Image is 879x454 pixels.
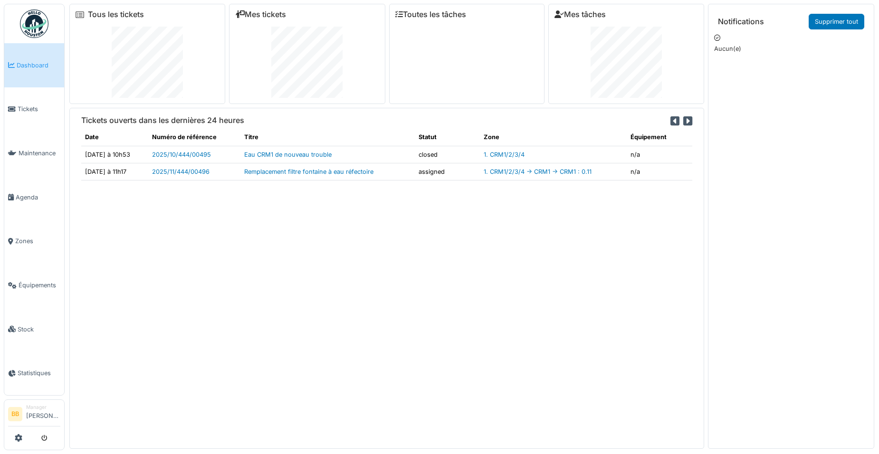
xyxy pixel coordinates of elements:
[4,131,64,175] a: Maintenance
[4,175,64,219] a: Agenda
[15,236,60,246] span: Zones
[152,151,211,158] a: 2025/10/444/00495
[18,104,60,113] span: Tickets
[18,325,60,334] span: Stock
[480,129,627,146] th: Zone
[19,281,60,290] span: Équipements
[415,129,480,146] th: Statut
[415,163,480,180] td: assigned
[152,168,210,175] a: 2025/11/444/00496
[4,263,64,307] a: Équipements
[4,351,64,396] a: Statistiques
[18,369,60,378] span: Statistiques
[88,10,144,19] a: Tous les tickets
[484,168,592,175] a: 1. CRM1/2/3/4 -> CRM1 -> CRM1 : 0.11
[81,146,148,163] td: [DATE] à 10h53
[81,163,148,180] td: [DATE] à 11h17
[627,163,692,180] td: n/a
[81,116,244,125] h6: Tickets ouverts dans les dernières 24 heures
[627,146,692,163] td: n/a
[4,87,64,132] a: Tickets
[148,129,240,146] th: Numéro de référence
[17,61,60,70] span: Dashboard
[809,14,864,29] a: Supprimer tout
[714,44,868,53] p: Aucun(e)
[484,151,525,158] a: 1. CRM1/2/3/4
[20,9,48,38] img: Badge_color-CXgf-gQk.svg
[718,17,764,26] h6: Notifications
[244,168,373,175] a: Remplacement filtre fontaine à eau réfectoire
[240,129,415,146] th: Titre
[415,146,480,163] td: closed
[395,10,466,19] a: Toutes les tâches
[235,10,286,19] a: Mes tickets
[81,129,148,146] th: Date
[26,404,60,424] li: [PERSON_NAME]
[4,219,64,264] a: Zones
[19,149,60,158] span: Maintenance
[26,404,60,411] div: Manager
[244,151,332,158] a: Eau CRM1 de nouveau trouble
[4,43,64,87] a: Dashboard
[8,407,22,421] li: BB
[554,10,606,19] a: Mes tâches
[627,129,692,146] th: Équipement
[8,404,60,426] a: BB Manager[PERSON_NAME]
[4,307,64,351] a: Stock
[16,193,60,202] span: Agenda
